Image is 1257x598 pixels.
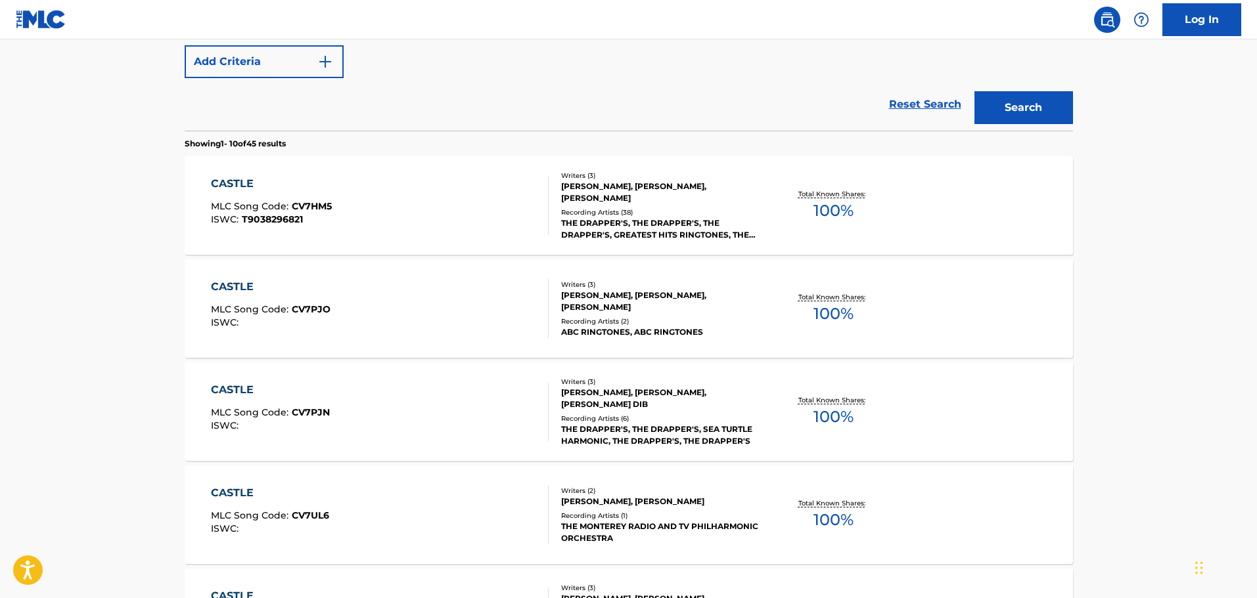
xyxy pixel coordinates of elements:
[798,189,869,199] p: Total Known Shares:
[211,523,242,534] span: ISWC :
[561,289,760,313] div: [PERSON_NAME], [PERSON_NAME], [PERSON_NAME]
[211,200,292,212] span: MLC Song Code :
[211,509,292,521] span: MLC Song Code :
[211,176,332,192] div: CASTLE
[16,10,66,29] img: MLC Logo
[185,362,1073,461] a: CASTLEMLC Song Code:CV7PJNISWC:Writers (3)[PERSON_NAME], [PERSON_NAME], [PERSON_NAME] DIBRecordin...
[292,509,329,521] span: CV7UL6
[561,326,760,338] div: ABC RINGTONES, ABC RINGTONES
[561,496,760,507] div: [PERSON_NAME], [PERSON_NAME]
[561,171,760,181] div: Writers ( 3 )
[211,485,329,501] div: CASTLE
[561,511,760,521] div: Recording Artists ( 1 )
[813,508,854,532] span: 100 %
[561,423,760,447] div: THE DRAPPER'S, THE DRAPPER'S, SEA TURTLE HARMONIC, THE DRAPPER'S, THE DRAPPER'S
[185,45,344,78] button: Add Criteria
[798,292,869,302] p: Total Known Shares:
[211,382,330,398] div: CASTLE
[242,213,303,225] span: T9038296821
[813,199,854,223] span: 100 %
[1094,7,1120,33] a: Public Search
[211,213,242,225] span: ISWC :
[561,583,760,593] div: Writers ( 3 )
[211,316,242,328] span: ISWC :
[292,200,332,212] span: CV7HM5
[561,387,760,410] div: [PERSON_NAME], [PERSON_NAME], [PERSON_NAME] DIB
[561,207,760,217] div: Recording Artists ( 38 )
[561,181,760,204] div: [PERSON_NAME], [PERSON_NAME], [PERSON_NAME]
[1099,12,1115,28] img: search
[798,395,869,405] p: Total Known Shares:
[1191,535,1257,598] iframe: Chat Widget
[185,465,1073,564] a: CASTLEMLC Song Code:CV7UL6ISWC:Writers (2)[PERSON_NAME], [PERSON_NAME]Recording Artists (1)THE MO...
[1162,3,1241,36] a: Log In
[292,303,331,315] span: CV7PJO
[561,521,760,544] div: THE MONTEREY RADIO AND TV PHILHARMONIC ORCHESTRA
[317,54,333,70] img: 9d2ae6d4665cec9f34b9.svg
[211,406,292,418] span: MLC Song Code :
[185,138,286,150] p: Showing 1 - 10 of 45 results
[1195,548,1203,587] div: Drag
[292,406,330,418] span: CV7PJN
[882,90,968,119] a: Reset Search
[813,302,854,326] span: 100 %
[561,377,760,387] div: Writers ( 3 )
[211,419,242,431] span: ISWC :
[1133,12,1149,28] img: help
[185,259,1073,358] a: CASTLEMLC Song Code:CV7PJOISWC:Writers (3)[PERSON_NAME], [PERSON_NAME], [PERSON_NAME]Recording Ar...
[1128,7,1154,33] div: Help
[561,486,760,496] div: Writers ( 2 )
[798,498,869,508] p: Total Known Shares:
[561,217,760,241] div: THE DRAPPER'S, THE DRAPPER'S, THE DRAPPER'S, GREATEST HITS RINGTONES, THE DRAPPER'S
[813,405,854,429] span: 100 %
[185,156,1073,255] a: CASTLEMLC Song Code:CV7HM5ISWC:T9038296821Writers (3)[PERSON_NAME], [PERSON_NAME], [PERSON_NAME]R...
[211,303,292,315] span: MLC Song Code :
[561,280,760,289] div: Writers ( 3 )
[561,316,760,326] div: Recording Artists ( 2 )
[211,279,331,295] div: CASTLE
[974,91,1073,124] button: Search
[561,414,760,423] div: Recording Artists ( 6 )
